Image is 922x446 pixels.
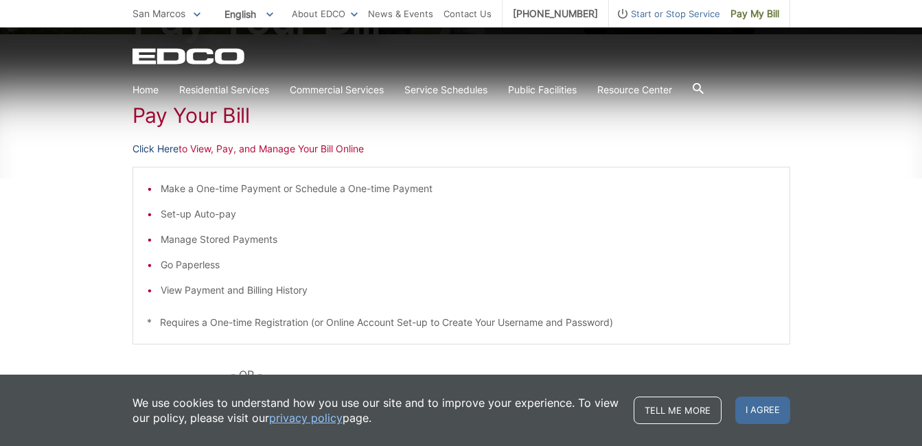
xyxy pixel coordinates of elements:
[508,82,577,97] a: Public Facilities
[735,397,790,424] span: I agree
[292,6,358,21] a: About EDCO
[132,82,159,97] a: Home
[269,410,343,425] a: privacy policy
[290,82,384,97] a: Commercial Services
[132,103,790,128] h1: Pay Your Bill
[161,207,776,222] li: Set-up Auto-pay
[214,3,284,25] span: English
[161,232,776,247] li: Manage Stored Payments
[404,82,487,97] a: Service Schedules
[147,315,776,330] p: * Requires a One-time Registration (or Online Account Set-up to Create Your Username and Password)
[161,283,776,298] li: View Payment and Billing History
[730,6,779,21] span: Pay My Bill
[132,8,185,19] span: San Marcos
[597,82,672,97] a: Resource Center
[132,141,790,156] p: to View, Pay, and Manage Your Bill Online
[179,82,269,97] a: Residential Services
[161,181,776,196] li: Make a One-time Payment or Schedule a One-time Payment
[634,397,722,424] a: Tell me more
[132,395,620,425] p: We use cookies to understand how you use our site and to improve your experience. To view our pol...
[231,365,790,384] p: - OR -
[161,257,776,272] li: Go Paperless
[132,141,178,156] a: Click Here
[368,6,433,21] a: News & Events
[132,48,246,64] a: EDCD logo. Return to the homepage.
[443,6,492,21] a: Contact Us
